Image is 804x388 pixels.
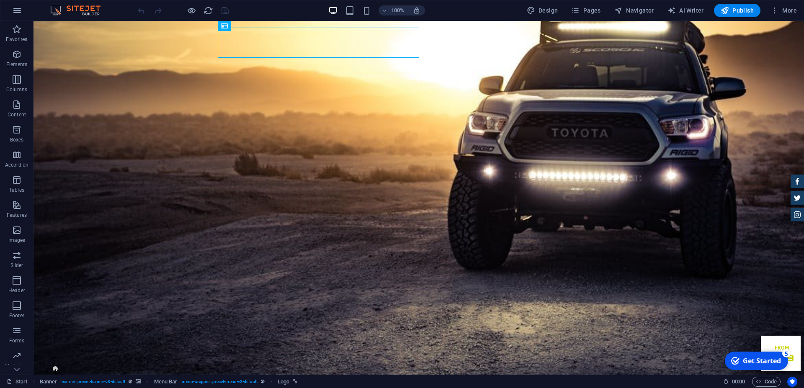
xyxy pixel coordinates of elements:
[186,5,196,15] button: Click here to leave preview mode and continue editing
[787,377,797,387] button: Usercentrics
[732,377,745,387] span: 00 00
[7,212,27,218] p: Features
[278,377,289,387] span: Click to select. Double-click to edit
[571,6,600,15] span: Pages
[261,379,265,384] i: This element is a customizable preset
[19,345,24,350] button: 1
[40,377,57,387] span: Click to select. Double-click to edit
[721,6,754,15] span: Publish
[154,377,178,387] span: Click to select. Double-click to edit
[9,337,24,344] p: Forms
[413,7,420,14] i: On resize automatically adjust zoom level to fit chosen device.
[203,5,213,15] button: reload
[527,6,558,15] span: Design
[9,312,24,319] p: Footer
[611,4,657,17] button: Navigator
[738,378,739,385] span: :
[6,61,28,68] p: Elements
[129,379,132,384] i: This element is a customizable preset
[7,377,28,387] a: Click to cancel selection. Double-click to open Pages
[752,377,781,387] button: Code
[379,5,408,15] button: 100%
[5,3,68,22] div: Get Started 5 items remaining, 0% complete
[8,111,26,118] p: Content
[5,362,28,369] p: Marketing
[5,162,28,168] p: Accordion
[6,36,27,43] p: Favorites
[767,4,800,17] button: More
[723,377,745,387] h6: Session time
[293,379,297,384] i: This element is linked
[23,8,61,17] div: Get Started
[770,6,797,15] span: More
[62,1,70,9] div: 5
[714,4,760,17] button: Publish
[756,377,777,387] span: Code
[60,377,125,387] span: . banner .preset-banner-v3-default
[523,4,562,17] div: Design (Ctrl+Alt+Y)
[667,6,704,15] span: AI Writer
[48,5,111,15] img: Editor Logo
[204,6,213,15] i: Reload page
[391,5,405,15] h6: 100%
[523,4,562,17] button: Design
[8,287,25,294] p: Header
[10,262,23,269] p: Slider
[614,6,654,15] span: Navigator
[180,377,257,387] span: . menu-wrapper .preset-menu-v2-default
[6,86,27,93] p: Columns
[568,4,604,17] button: Pages
[664,4,707,17] button: AI Writer
[8,237,26,244] p: Images
[10,136,24,143] p: Boxes
[40,377,298,387] nav: breadcrumb
[9,187,24,193] p: Tables
[136,379,141,384] i: This element contains a background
